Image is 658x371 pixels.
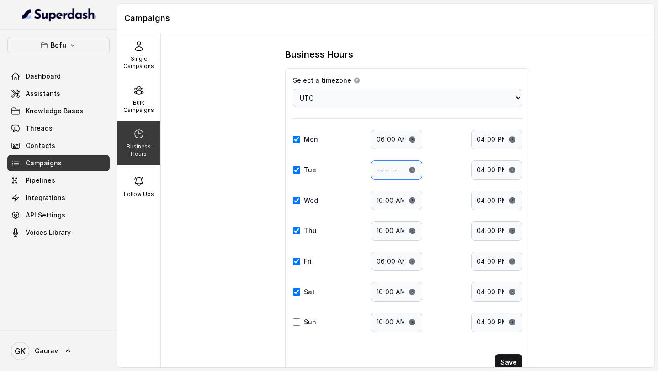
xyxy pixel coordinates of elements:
span: Gaurav [35,346,58,355]
label: Wed [304,196,318,205]
text: GK [15,346,26,356]
span: Threads [26,124,53,133]
a: Gaurav [7,338,110,364]
a: Pipelines [7,172,110,189]
a: Campaigns [7,155,110,171]
span: Assistants [26,89,60,98]
button: Bofu [7,37,110,53]
label: Tue [304,165,316,175]
h3: Business Hours [285,48,353,61]
label: Thu [304,226,317,235]
button: Select a timezone [353,77,361,84]
a: Integrations [7,190,110,206]
label: Mon [304,135,318,144]
span: Knowledge Bases [26,106,83,116]
h1: Campaigns [124,11,647,26]
span: Voices Library [26,228,71,237]
p: Follow Ups [124,191,154,198]
span: Select a timezone [293,76,351,85]
span: Integrations [26,193,65,202]
button: Save [495,354,522,371]
p: Bofu [51,40,66,51]
a: Contacts [7,138,110,154]
a: Voices Library [7,224,110,241]
p: Business Hours [121,143,157,158]
span: Campaigns [26,159,62,168]
a: Knowledge Bases [7,103,110,119]
span: Pipelines [26,176,55,185]
img: light.svg [22,7,96,22]
span: Dashboard [26,72,61,81]
label: Sat [304,287,315,297]
a: Assistants [7,85,110,102]
label: Fri [304,257,312,266]
p: Single Campaigns [121,55,157,70]
span: API Settings [26,211,65,220]
a: Dashboard [7,68,110,85]
p: Bulk Campaigns [121,99,157,114]
span: Contacts [26,141,55,150]
a: API Settings [7,207,110,223]
a: Threads [7,120,110,137]
label: Sun [304,318,316,327]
